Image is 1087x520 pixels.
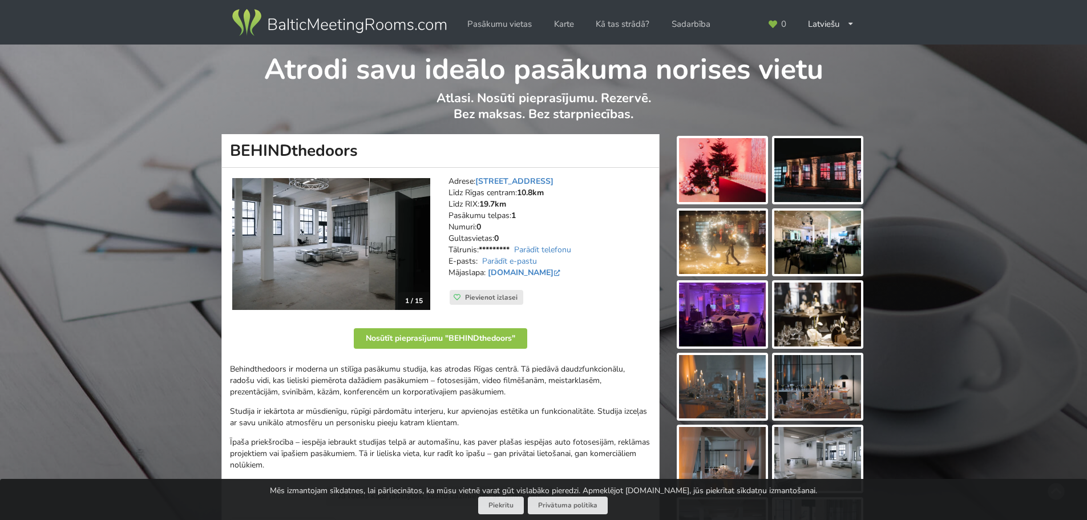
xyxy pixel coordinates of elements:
p: Behindthedoors ir moderna un stilīga pasākumu studija, kas atrodas Rīgas centrā. Tā piedāvā daudz... [230,364,651,398]
a: Sadarbība [664,13,718,35]
span: Pievienot izlasei [465,293,518,302]
strong: 1 [511,210,516,221]
img: Baltic Meeting Rooms [230,7,448,39]
p: Studija ir iekārtota ar mūsdienīgu, rūpīgi pārdomātu interjeru, kur apvienojas estētika un funkci... [230,406,651,429]
div: 1 / 15 [398,292,430,309]
a: Pasākumu vietas [459,13,540,35]
p: Atlasi. Nosūti pieprasījumu. Rezervē. Bez maksas. Bez starpniecības. [222,90,865,134]
a: Privātuma politika [528,497,608,514]
span: 0 [781,20,786,29]
img: BEHINDthedoors | Rīga | Pasākumu vieta - galerijas bilde [679,283,766,346]
button: Nosūtīt pieprasījumu "BEHINDthedoors" [354,328,527,349]
img: BEHINDthedoors | Rīga | Pasākumu vieta - galerijas bilde [679,355,766,419]
strong: 19.7km [479,199,506,209]
img: BEHINDthedoors | Rīga | Pasākumu vieta - galerijas bilde [774,138,861,202]
img: BEHINDthedoors | Rīga | Pasākumu vieta - galerijas bilde [774,283,861,346]
img: BEHINDthedoors | Rīga | Pasākumu vieta - galerijas bilde [679,138,766,202]
a: Kā tas strādā? [588,13,657,35]
img: BEHINDthedoors | Rīga | Pasākumu vieta - galerijas bilde [679,427,766,491]
img: BEHINDthedoors | Rīga | Pasākumu vieta - galerijas bilde [774,427,861,491]
h1: Atrodi savu ideālo pasākuma norises vietu [222,45,865,88]
img: BEHINDthedoors | Rīga | Pasākumu vieta - galerijas bilde [679,211,766,275]
strong: 0 [494,233,499,244]
h1: BEHINDthedoors [221,134,660,168]
a: [DOMAIN_NAME] [488,267,563,278]
a: Parādīt e-pastu [482,256,537,267]
p: Īpaša priekšrocība – iespēja iebraukt studijas telpā ar automašīnu, kas paver plašas iespējas aut... [230,437,651,471]
a: Parādīt telefonu [514,244,571,255]
img: Svinību telpa | Rīga | BEHINDthedoors [232,178,430,310]
a: [STREET_ADDRESS] [475,176,553,187]
a: Karte [546,13,582,35]
a: Svinību telpa | Rīga | BEHINDthedoors 1 / 15 [232,178,430,310]
strong: 10.8km [517,187,544,198]
img: BEHINDthedoors | Rīga | Pasākumu vieta - galerijas bilde [774,211,861,275]
div: Latviešu [800,13,862,35]
button: Piekrītu [478,497,524,514]
address: Adrese: Līdz Rīgas centram: Līdz RIX: Pasākumu telpas: Numuri: Gultasvietas: Tālrunis: E-pasts: M... [448,176,651,290]
strong: 0 [476,221,481,232]
img: BEHINDthedoors | Rīga | Pasākumu vieta - galerijas bilde [774,355,861,419]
